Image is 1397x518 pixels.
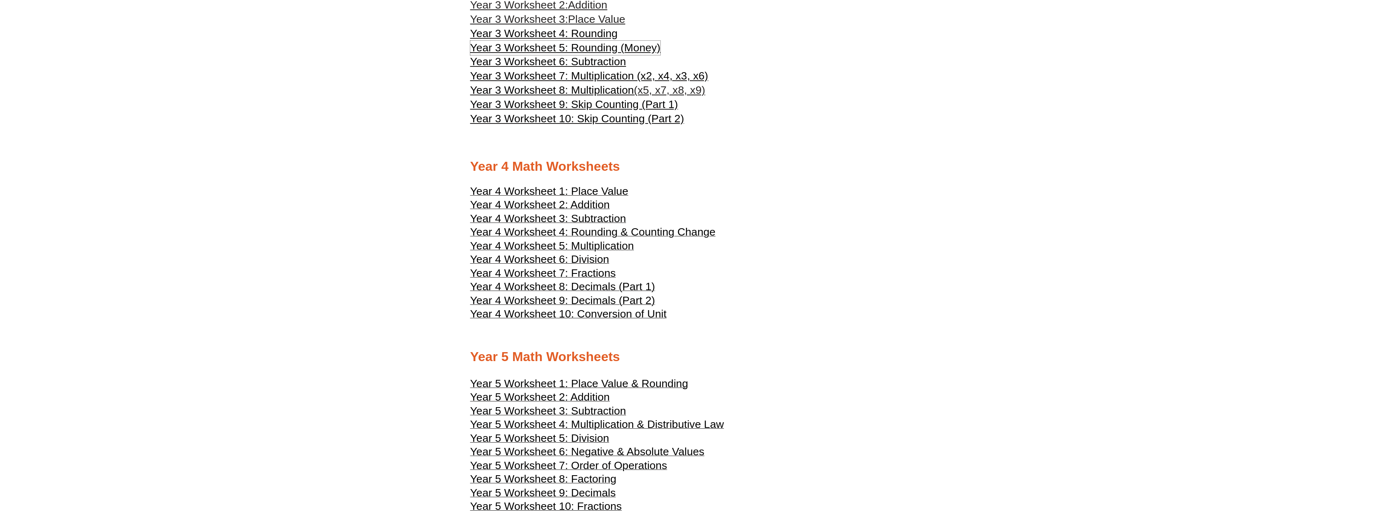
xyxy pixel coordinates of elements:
span: Year 4 Worksheet 7: Fractions [470,267,616,279]
span: Year 5 Worksheet 9: Decimals [470,487,616,499]
a: Year 3 Worksheet 5: Rounding (Money) [470,41,661,55]
span: Year 5 Worksheet 4: Multiplication & Distributive Law [470,418,724,430]
a: Year 4 Worksheet 1: Place Value [470,189,629,197]
a: Year 3 Worksheet 9: Skip Counting (Part 1) [470,97,678,112]
span: Year 5 Worksheet 10: Fractions [470,500,622,512]
a: Year 5 Worksheet 5: Division [470,436,609,444]
span: Year 4 Worksheet 6: Division [470,253,609,265]
a: Year 4 Worksheet 7: Fractions [470,271,616,279]
a: Year 3 Worksheet 7: Multiplication (x2, x4, x3, x6) [470,69,708,83]
span: Year 5 Worksheet 1: Place Value & Rounding [470,377,688,390]
a: Year 3 Worksheet 3:Place Value [470,12,625,26]
span: Year 3 Worksheet 4: Rounding [470,27,618,40]
span: Year 3 Worksheet 7: Multiplication (x2, x4, x3, x6) [470,70,708,82]
a: Year 4 Worksheet 8: Decimals (Part 1) [470,284,655,292]
a: Year 5 Worksheet 7: Order of Operations [470,463,667,471]
span: Year 4 Worksheet 4: Rounding & Counting Change [470,226,716,238]
span: Year 4 Worksheet 3: Subtraction [470,212,626,225]
a: Year 5 Worksheet 8: Factoring [470,476,617,485]
a: Year 5 Worksheet 6: Negative & Absolute Values [470,449,704,457]
h2: Year 4 Math Worksheets [470,158,927,175]
h2: Year 5 Math Worksheets [470,348,927,366]
span: Year 4 Worksheet 2: Addition [470,198,610,211]
span: Year 3 Worksheet 6: Subtraction [470,55,626,68]
span: Year 5 Worksheet 2: Addition [470,391,610,403]
span: Year 3 Worksheet 5: Rounding (Money) [470,42,661,54]
span: Year 5 Worksheet 3: Subtraction [470,405,626,417]
a: Year 4 Worksheet 9: Decimals (Part 2) [470,298,655,306]
a: Year 3 Worksheet 6: Subtraction [470,55,626,69]
a: Year 3 Worksheet 10: Skip Counting (Part 2) [470,112,684,126]
a: Year 5 Worksheet 4: Multiplication & Distributive Law [470,422,724,430]
span: Year 5 Worksheet 6: Negative & Absolute Values [470,445,704,458]
span: Year 3 Worksheet 3: [470,13,568,25]
a: Year 5 Worksheet 1: Place Value & Rounding [470,381,688,389]
span: Year 5 Worksheet 7: Order of Operations [470,459,667,472]
span: Year 4 Worksheet 9: Decimals (Part 2) [470,294,655,306]
span: Year 3 Worksheet 9: Skip Counting (Part 1) [470,98,678,110]
a: Year 5 Worksheet 3: Subtraction [470,408,626,417]
a: Year 5 Worksheet 10: Fractions [470,504,622,512]
iframe: Chat Widget [1261,426,1397,518]
span: Year 5 Worksheet 5: Division [470,432,609,444]
a: Year 3 Worksheet 8: Multiplication(x5, x7, x8, x9) [470,83,705,97]
span: Year 4 Worksheet 5: Multiplication [470,240,634,252]
span: Year 3 Worksheet 10: Skip Counting (Part 2) [470,112,684,125]
a: Year 5 Worksheet 9: Decimals [470,490,616,498]
a: Year 4 Worksheet 3: Subtraction [470,216,626,224]
a: Year 4 Worksheet 6: Division [470,257,609,265]
span: Place Value [568,13,625,25]
a: Year 3 Worksheet 4: Rounding [470,26,618,41]
a: Year 4 Worksheet 5: Multiplication [470,243,634,251]
a: Year 4 Worksheet 10: Conversion of Unit [470,311,667,320]
span: Year 3 Worksheet 8: Multiplication [470,84,634,96]
a: Year 4 Worksheet 2: Addition [470,202,610,210]
a: Year 5 Worksheet 2: Addition [470,395,610,403]
a: Year 4 Worksheet 4: Rounding & Counting Change [470,229,716,238]
span: (x5, x7, x8, x9) [634,84,705,96]
span: Year 4 Worksheet 10: Conversion of Unit [470,308,667,320]
span: Year 4 Worksheet 8: Decimals (Part 1) [470,280,655,293]
span: Year 5 Worksheet 8: Factoring [470,473,617,485]
span: Year 4 Worksheet 1: Place Value [470,185,629,197]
